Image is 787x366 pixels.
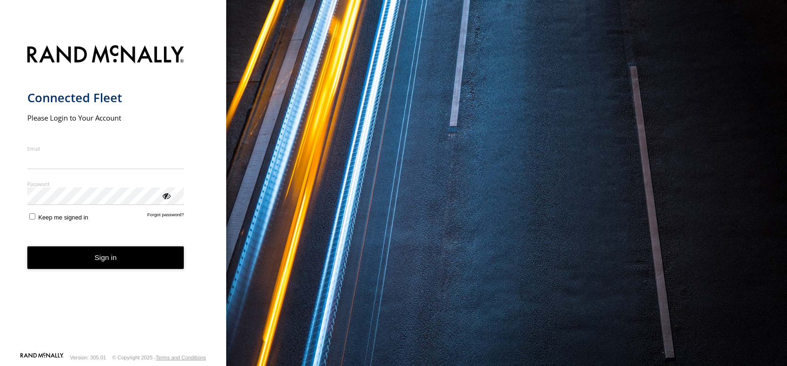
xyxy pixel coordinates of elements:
[161,191,171,200] div: ViewPassword
[27,246,184,269] button: Sign in
[112,355,206,360] div: © Copyright 2025 -
[20,353,64,362] a: Visit our Website
[27,40,199,352] form: main
[38,214,88,221] span: Keep me signed in
[27,113,184,122] h2: Please Login to Your Account
[148,212,184,221] a: Forgot password?
[27,180,184,187] label: Password
[27,145,184,152] label: Email
[29,213,35,220] input: Keep me signed in
[156,355,206,360] a: Terms and Conditions
[70,355,106,360] div: Version: 305.01
[27,90,184,106] h1: Connected Fleet
[27,43,184,67] img: Rand McNally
